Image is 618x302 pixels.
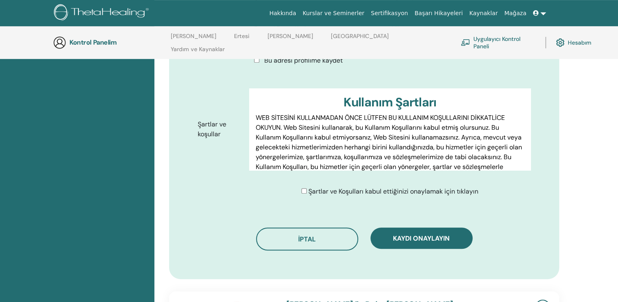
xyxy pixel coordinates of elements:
img: logo.png [54,4,152,23]
a: Kurslar ve Seminerler [299,6,368,21]
span: İptal [298,235,316,243]
a: Sertifikasyon [368,6,411,21]
a: Kaynaklar [466,6,501,21]
a: Yardım ve Kaynaklar [171,46,225,59]
label: Şartlar ve koşullar [192,117,249,142]
a: [PERSON_NAME] [171,33,216,46]
a: Uygulayıcı Kontrol Paneli [461,34,535,52]
font: Uygulayıcı Kontrol Paneli [473,35,535,50]
p: WEB SİTESİNİ KULLANMADAN ÖNCE LÜTFEN BU KULLANIM KOŞULLARINI DİKKATLİCE OKUYUN. Web Sitesini kull... [256,113,524,182]
h3: Kontrol Panelim [69,38,151,46]
button: Kaydı onaylayın [370,228,473,249]
font: Hesabım [568,39,591,46]
a: [GEOGRAPHIC_DATA] [331,33,389,46]
a: Ertesi [234,33,250,46]
a: Başarı Hikayeleri [411,6,466,21]
a: Hakkında [266,6,299,21]
img: generic-user-icon.jpg [53,36,66,49]
a: [PERSON_NAME] [268,33,313,46]
a: Mağaza [501,6,529,21]
span: Bu adresi profilime kaydet [264,56,343,65]
img: cog.svg [556,36,564,49]
button: İptal [256,228,358,250]
span: Şartlar ve Koşulları kabul ettiğinizi onaylamak için tıklayın [308,187,478,196]
span: Kaydı onaylayın [393,234,450,243]
img: chalkboard-teacher.svg [461,39,470,46]
a: Hesabım [556,34,591,52]
h3: Kullanım Şartları [256,95,524,110]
